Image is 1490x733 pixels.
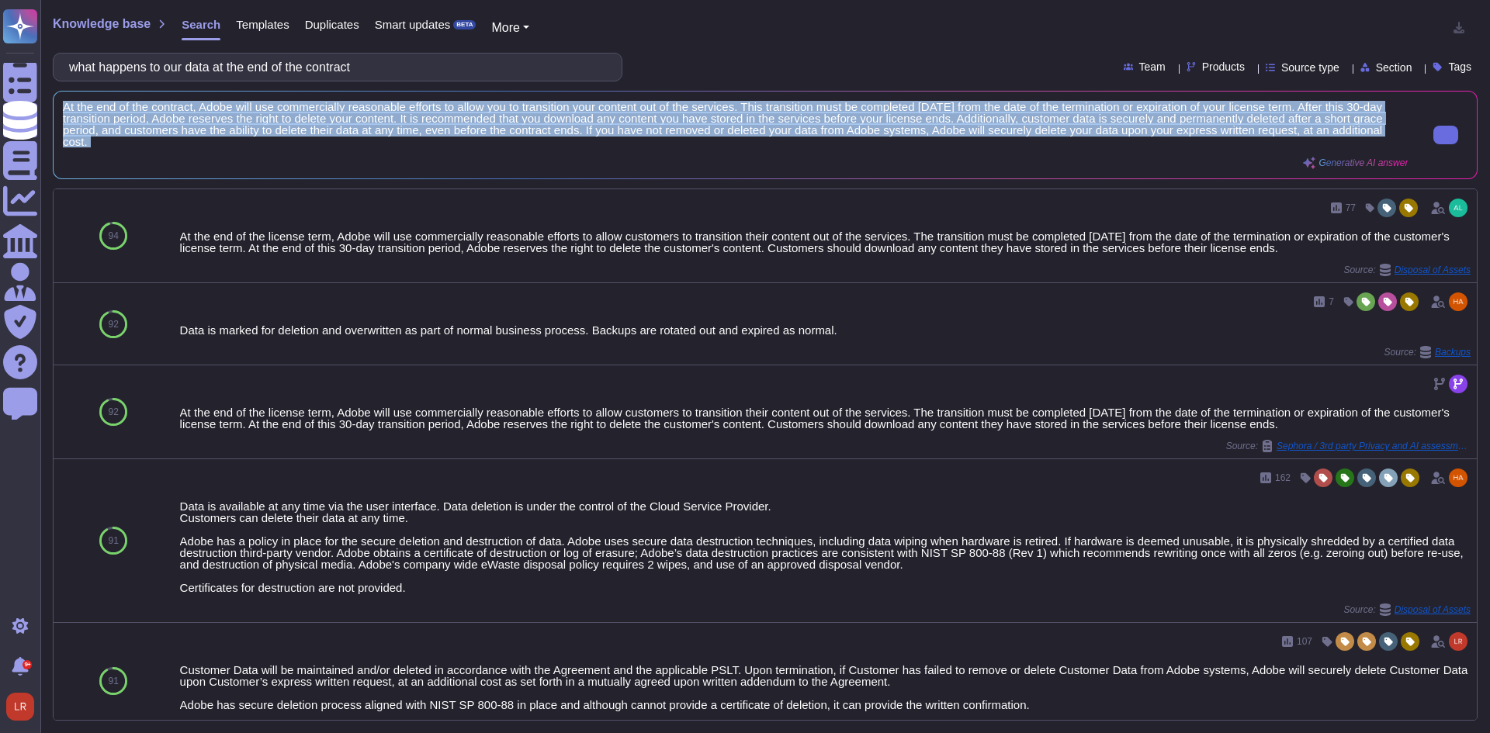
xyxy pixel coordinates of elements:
[3,690,45,724] button: user
[109,320,119,329] span: 92
[53,18,151,30] span: Knowledge base
[180,324,1471,336] div: Data is marked for deletion and overwritten as part of normal business process. Backups are rotat...
[1226,440,1471,452] span: Source:
[180,664,1471,711] div: Customer Data will be maintained and/or deleted in accordance with the Agreement and the applicab...
[453,20,476,29] div: BETA
[109,676,119,686] span: 91
[375,19,451,30] span: Smart updates
[109,536,119,545] span: 91
[6,693,34,721] img: user
[180,406,1471,430] div: At the end of the license term, Adobe will use commercially reasonable efforts to allow customers...
[1346,203,1356,213] span: 77
[491,19,529,37] button: More
[1395,265,1471,275] span: Disposal of Assets
[1376,62,1412,73] span: Section
[61,54,606,81] input: Search a question or template...
[1297,637,1312,646] span: 107
[1202,61,1245,72] span: Products
[491,21,519,34] span: More
[23,660,32,669] div: 9+
[1277,441,1471,451] span: Sephora / 3rd party Privacy and AI assessment [DATE] Version Sephora CT
[1343,603,1471,616] span: Source:
[180,500,1471,593] div: Data is available at any time via the user interface. Data deletion is under the control of the C...
[180,230,1471,254] div: At the end of the license term, Adobe will use commercially reasonable efforts to allow customers...
[109,407,119,417] span: 92
[1329,297,1334,306] span: 7
[1449,199,1467,217] img: user
[63,101,1408,147] span: At the end of the contract, Adobe will use commercially reasonable efforts to allow you to transi...
[1384,346,1471,358] span: Source:
[109,231,119,240] span: 94
[1448,61,1471,72] span: Tags
[1318,158,1408,168] span: Generative AI answer
[305,19,359,30] span: Duplicates
[1139,61,1166,72] span: Team
[1281,62,1339,73] span: Source type
[1395,605,1471,614] span: Disposal of Assets
[236,19,289,30] span: Templates
[1275,473,1291,482] span: 162
[182,19,220,30] span: Search
[1449,632,1467,651] img: user
[1449,292,1467,311] img: user
[1343,264,1471,276] span: Source:
[1435,347,1471,357] span: Backups
[1449,468,1467,487] img: user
